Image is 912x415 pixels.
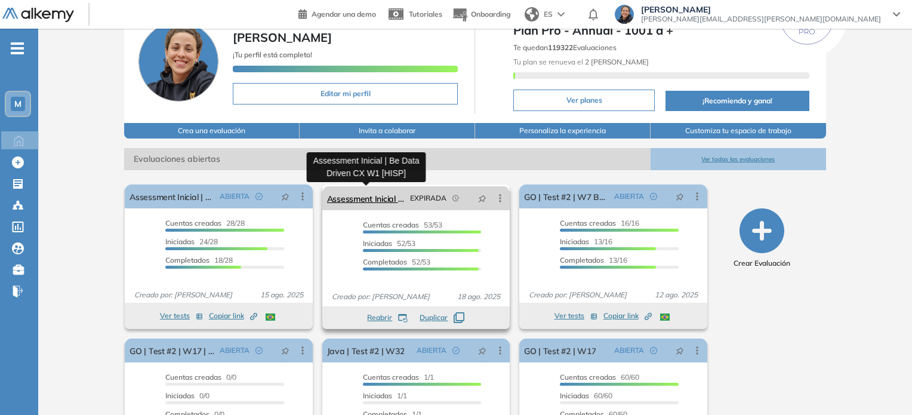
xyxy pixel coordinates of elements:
[2,8,74,23] img: Logo
[11,47,24,50] i: -
[524,339,596,362] a: GO | Test #2 | W17
[124,148,651,170] span: Evaluaciones abiertas
[130,185,214,208] a: Assessment Inicial | Be Data Driven CX W1 [PORT]
[130,339,214,362] a: GO | Test #2 | W17 | Recuperatorio
[651,123,826,139] button: Customiza tu espacio de trabajo
[298,6,376,20] a: Agendar una demo
[560,391,612,400] span: 60/60
[676,346,684,355] span: pushpin
[548,43,573,52] b: 119322
[165,256,233,265] span: 18/28
[410,193,446,204] span: EXPIRADA
[513,90,655,111] button: Ver planes
[469,341,495,360] button: pushpin
[650,290,703,300] span: 12 ago. 2025
[544,9,553,20] span: ES
[560,256,604,265] span: Completados
[165,373,221,382] span: Cuentas creadas
[327,339,405,362] a: Java | Test #2 | W32
[165,237,195,246] span: Iniciadas
[165,256,209,265] span: Completados
[363,391,392,400] span: Iniciadas
[420,312,464,323] button: Duplicar
[363,257,430,266] span: 52/53
[367,312,392,323] span: Reabrir
[165,373,236,382] span: 0/0
[124,123,300,139] button: Crea una evaluación
[363,257,407,266] span: Completados
[233,50,312,59] span: ¡Tu perfil está completo!
[469,189,495,208] button: pushpin
[281,346,289,355] span: pushpin
[452,2,510,27] button: Onboarding
[300,123,475,139] button: Invita a colaborar
[420,312,448,323] span: Duplicar
[272,341,298,360] button: pushpin
[513,21,809,39] span: Plan Pro - Annual - 1001 a +
[614,345,644,356] span: ABIERTA
[255,347,263,354] span: check-circle
[266,313,275,321] img: BRA
[734,258,790,269] span: Crear Evaluación
[513,57,649,66] span: Tu plan se renueva el
[525,7,539,21] img: world
[363,373,434,382] span: 1/1
[14,99,21,109] span: M
[560,219,639,228] span: 16/16
[307,152,426,182] div: Assessment Inicial | Be Data Driven CX W1 [HISP]
[560,373,639,382] span: 60/60
[452,195,460,202] span: field-time
[209,311,257,321] span: Copiar link
[363,391,407,400] span: 1/1
[513,43,617,52] span: Te quedan Evaluaciones
[614,191,644,202] span: ABIERTA
[165,219,245,228] span: 28/28
[583,57,649,66] b: 2 [PERSON_NAME]
[667,187,693,206] button: pushpin
[560,391,589,400] span: Iniciadas
[603,311,652,321] span: Copiar link
[560,256,627,265] span: 13/16
[478,193,486,203] span: pushpin
[160,309,203,323] button: Ver tests
[327,186,405,210] a: Assessment Inicial | Be Data Driven CX W1 [HISP]
[165,219,221,228] span: Cuentas creadas
[560,219,616,228] span: Cuentas creadas
[327,291,435,302] span: Creado por: [PERSON_NAME]
[220,345,249,356] span: ABIERTA
[651,148,826,170] button: Ver todas las evaluaciones
[475,123,651,139] button: Personaliza la experiencia
[478,346,486,355] span: pushpin
[255,290,308,300] span: 15 ago. 2025
[363,220,442,229] span: 53/53
[130,290,237,300] span: Creado por: [PERSON_NAME]
[138,21,218,102] img: Foto de perfil
[220,191,249,202] span: ABIERTA
[471,10,510,19] span: Onboarding
[209,309,257,323] button: Copiar link
[367,312,408,323] button: Reabrir
[650,347,657,354] span: check-circle
[650,193,657,200] span: check-circle
[603,309,652,323] button: Copiar link
[554,309,597,323] button: Ver tests
[452,347,460,354] span: check-circle
[409,10,442,19] span: Tutoriales
[560,237,589,246] span: Iniciadas
[233,83,458,104] button: Editar mi perfil
[660,313,670,321] img: BRA
[312,10,376,19] span: Agendar una demo
[676,192,684,201] span: pushpin
[165,391,209,400] span: 0/0
[255,193,263,200] span: check-circle
[363,220,419,229] span: Cuentas creadas
[560,373,616,382] span: Cuentas creadas
[452,291,505,302] span: 18 ago. 2025
[363,373,419,382] span: Cuentas creadas
[665,91,809,111] button: ¡Recomienda y gana!
[272,187,298,206] button: pushpin
[557,12,565,17] img: arrow
[281,192,289,201] span: pushpin
[560,237,612,246] span: 13/16
[641,14,881,24] span: [PERSON_NAME][EMAIL_ADDRESS][PERSON_NAME][DOMAIN_NAME]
